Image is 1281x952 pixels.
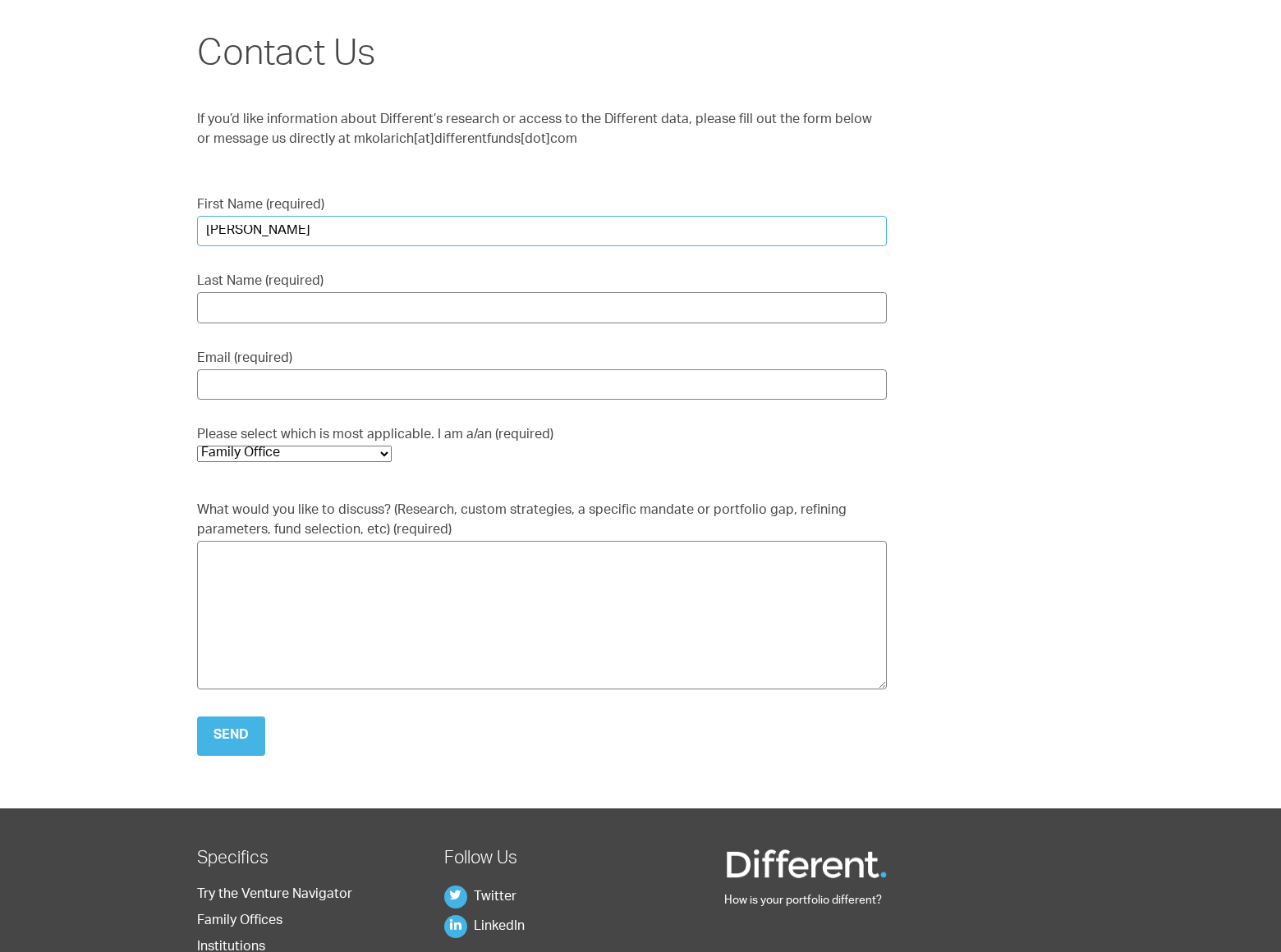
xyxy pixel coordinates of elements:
a: Try the Venture Navigator [197,889,352,902]
img: Different Funds [724,848,888,881]
label: What would you like to discuss? (Research, custom strategies, a specific mandate or portfolio gap... [197,501,887,703]
span: If you’d like information about Different’s research or access to the Different data, please fill... [197,114,872,147]
label: Email (required) [197,350,887,400]
h2: Follow Us [444,848,675,872]
label: Please select which is most applicable. I am a/an (required) [197,426,887,462]
a: LinkedIn [444,921,525,934]
label: First Name (required) [197,196,887,246]
input: First Name (required) [197,216,887,246]
a: Family Offices [197,915,282,928]
h1: Contact Us [197,32,887,81]
form: Contact form [197,196,887,756]
h2: Specifics [197,848,428,872]
p: How is your portfolio different? [724,891,1084,911]
input: Send [197,716,265,756]
input: Last Name (required) [197,292,887,323]
textarea: What would you like to discuss? (Research, custom strategies, a specific mandate or portfolio gap... [197,541,887,689]
a: Twitter [444,891,517,904]
label: Last Name (required) [197,272,887,323]
input: Email (required) [197,369,887,400]
select: Please select which is most applicable. I am a/an (required) [197,446,392,462]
